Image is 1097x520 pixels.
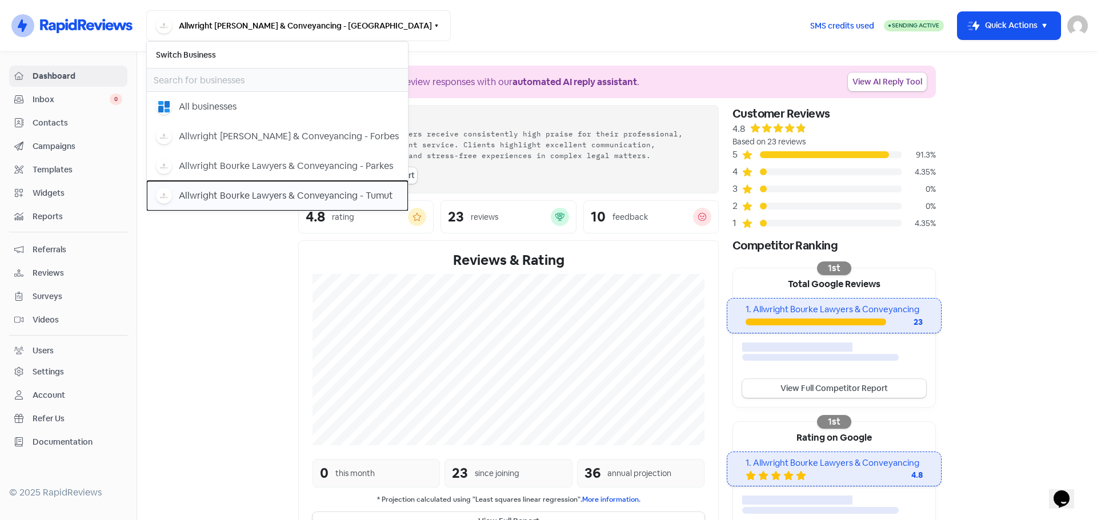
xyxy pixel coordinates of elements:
[313,250,704,271] div: Reviews & Rating
[306,210,325,224] div: 4.8
[9,309,127,330] a: Videos
[33,244,122,256] span: Referrals
[475,467,519,479] div: since joining
[33,94,110,106] span: Inbox
[147,181,408,211] button: Allwright Bourke Lawyers & Conveyancing - Tumut
[607,467,671,479] div: annual projection
[877,469,923,481] div: 4.8
[732,216,742,230] div: 1
[884,19,944,33] a: Sending Active
[320,463,329,483] div: 0
[583,200,719,233] a: 10feedback
[179,130,399,143] div: Allwright [PERSON_NAME] & Conveyancing - Forbes
[9,361,127,382] a: Settings
[732,199,742,213] div: 2
[958,12,1060,39] button: Quick Actions
[9,263,127,284] a: Reviews
[902,183,936,195] div: 0%
[179,159,393,173] div: Allwright Bourke Lawyers & Conveyancing - Parkes
[9,239,127,260] a: Referrals
[33,117,122,129] span: Contacts
[886,316,923,328] div: 23
[110,94,122,105] span: 0
[298,200,434,233] a: 4.8rating
[746,303,922,316] div: 1. Allwright Bourke Lawyers & Conveyancing
[33,164,122,176] span: Templates
[9,183,127,204] a: Widgets
[902,149,936,161] div: 91.3%
[732,148,742,162] div: 5
[33,345,54,357] div: Users
[902,200,936,212] div: 0%
[733,268,935,298] div: Total Google Reviews
[179,100,237,114] div: All businesses
[810,20,874,32] span: SMS credits used
[33,140,122,152] span: Campaigns
[335,467,375,479] div: this month
[732,122,745,136] div: 4.8
[33,211,122,223] span: Reports
[9,112,127,134] a: Contacts
[33,291,122,303] span: Surveys
[1067,15,1088,36] img: User
[33,314,122,326] span: Videos
[513,76,637,88] b: automated AI reply assistant
[147,92,408,122] button: All businesses
[9,385,127,406] a: Account
[33,413,122,425] span: Refer Us
[332,211,354,223] div: rating
[33,267,122,279] span: Reviews
[612,211,648,223] div: feedback
[9,340,127,361] a: Users
[9,432,127,453] a: Documentation
[1049,474,1086,509] iframe: chat widget
[732,136,936,148] div: Based on 23 reviews
[147,68,408,91] input: Search for businesses
[732,105,936,122] div: Customer Reviews
[313,128,704,160] div: Allwright Bourke Lawyers receive consistently high praise for their professional, friendly, and e...
[9,89,127,110] a: Inbox 0
[732,165,742,179] div: 4
[742,379,926,398] a: View Full Competitor Report
[746,457,922,470] div: 1. Allwright Bourke Lawyers & Conveyancing
[582,495,640,504] a: More information.
[817,261,851,275] div: 1st
[584,463,600,483] div: 36
[732,237,936,254] div: Competitor Ranking
[147,151,408,181] button: Allwright Bourke Lawyers & Conveyancing - Parkes
[33,366,64,378] div: Settings
[848,72,927,91] a: View AI Reply Tool
[9,206,127,227] a: Reports
[800,19,884,31] a: SMS credits used
[902,166,936,178] div: 4.35%
[147,42,408,68] h6: Switch Business
[591,210,606,224] div: 10
[179,189,393,203] div: Allwright Bourke Lawyers & Conveyancing - Tumut
[892,22,939,29] span: Sending Active
[733,422,935,452] div: Rating on Google
[471,211,498,223] div: reviews
[441,200,576,233] a: 23reviews
[146,10,451,41] button: Allwright [PERSON_NAME] & Conveyancing - [GEOGRAPHIC_DATA]
[902,217,936,229] div: 4.35%
[33,436,122,448] span: Documentation
[817,415,851,429] div: 1st
[448,210,464,224] div: 23
[9,136,127,157] a: Campaigns
[9,286,127,307] a: Surveys
[9,66,127,87] a: Dashboard
[33,389,65,401] div: Account
[333,75,639,89] div: Streamline your review responses with our .
[313,494,704,505] small: * Projection calculated using "Least squares linear regression".
[9,486,127,499] div: © 2025 RapidReviews
[9,159,127,180] a: Templates
[9,408,127,429] a: Refer Us
[33,187,122,199] span: Widgets
[147,122,408,151] button: Allwright [PERSON_NAME] & Conveyancing - Forbes
[732,182,742,196] div: 3
[452,463,468,483] div: 23
[33,70,122,82] span: Dashboard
